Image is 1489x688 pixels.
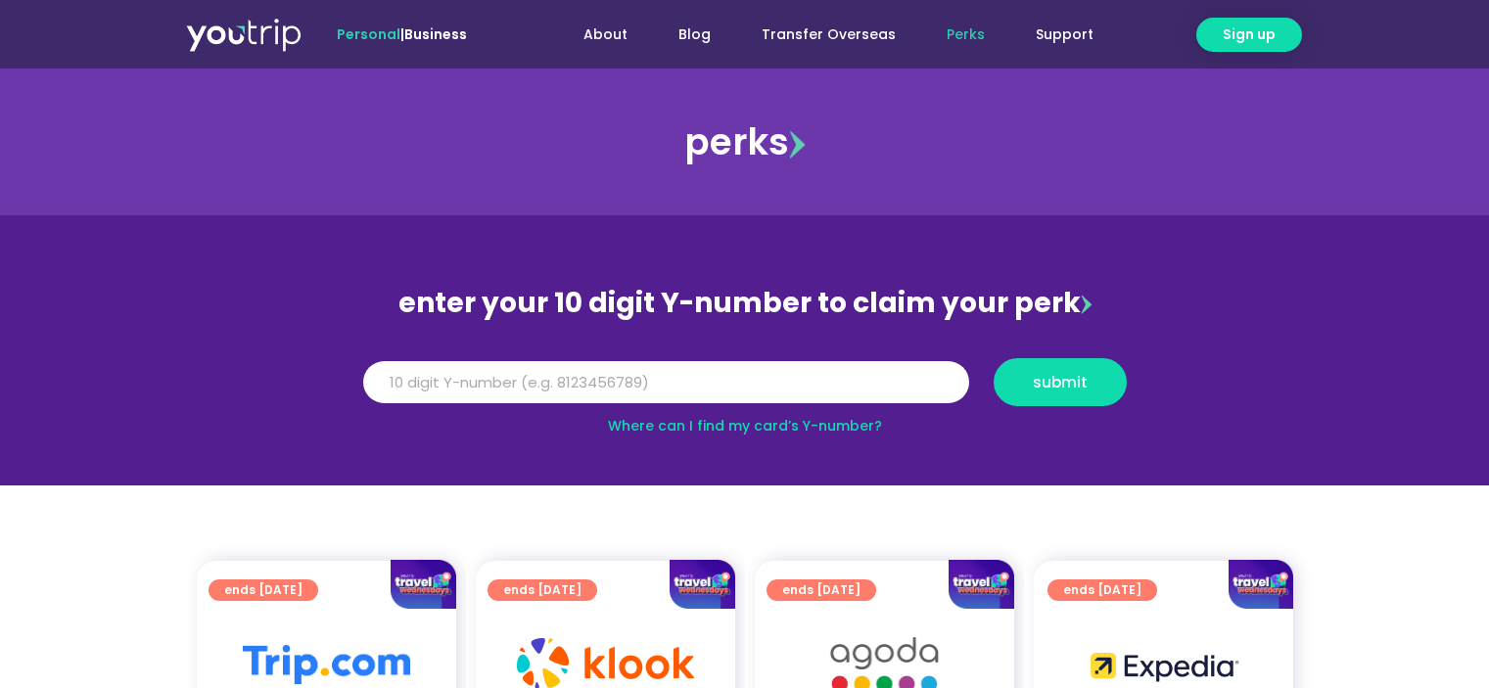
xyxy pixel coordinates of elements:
[1033,375,1088,390] span: submit
[921,17,1010,53] a: Perks
[363,358,1127,421] form: Y Number
[736,17,921,53] a: Transfer Overseas
[353,278,1137,329] div: enter your 10 digit Y-number to claim your perk
[520,17,1119,53] nav: Menu
[337,24,400,44] span: Personal
[1010,17,1119,53] a: Support
[1223,24,1276,45] span: Sign up
[558,17,653,53] a: About
[363,361,969,404] input: 10 digit Y-number (e.g. 8123456789)
[653,17,736,53] a: Blog
[404,24,467,44] a: Business
[1196,18,1302,52] a: Sign up
[337,24,467,44] span: |
[608,416,882,436] a: Where can I find my card’s Y-number?
[994,358,1127,406] button: submit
